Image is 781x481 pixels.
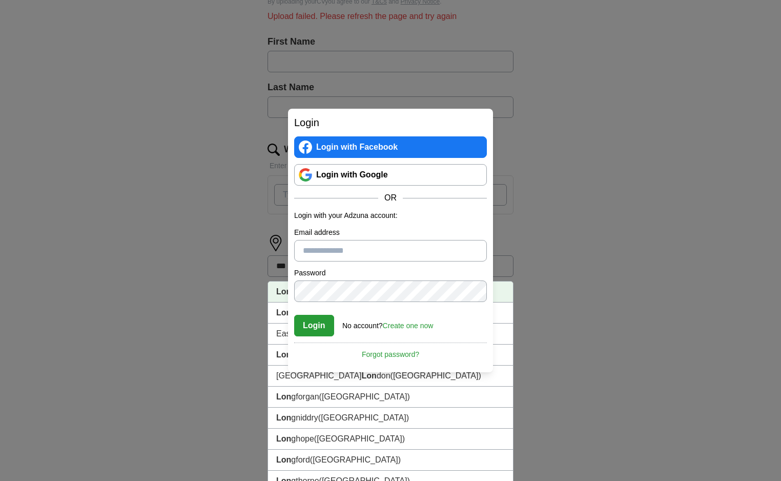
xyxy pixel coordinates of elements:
a: Login with Google [294,164,487,186]
a: Create one now [383,322,434,330]
button: Login [294,315,334,336]
a: Forgot password? [294,343,487,360]
div: No account? [342,314,433,331]
label: Password [294,268,487,278]
span: OR [378,192,403,204]
a: Login with Facebook [294,136,487,158]
label: Email address [294,227,487,238]
p: Login with your Adzuna account: [294,210,487,221]
h2: Login [294,115,487,130]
